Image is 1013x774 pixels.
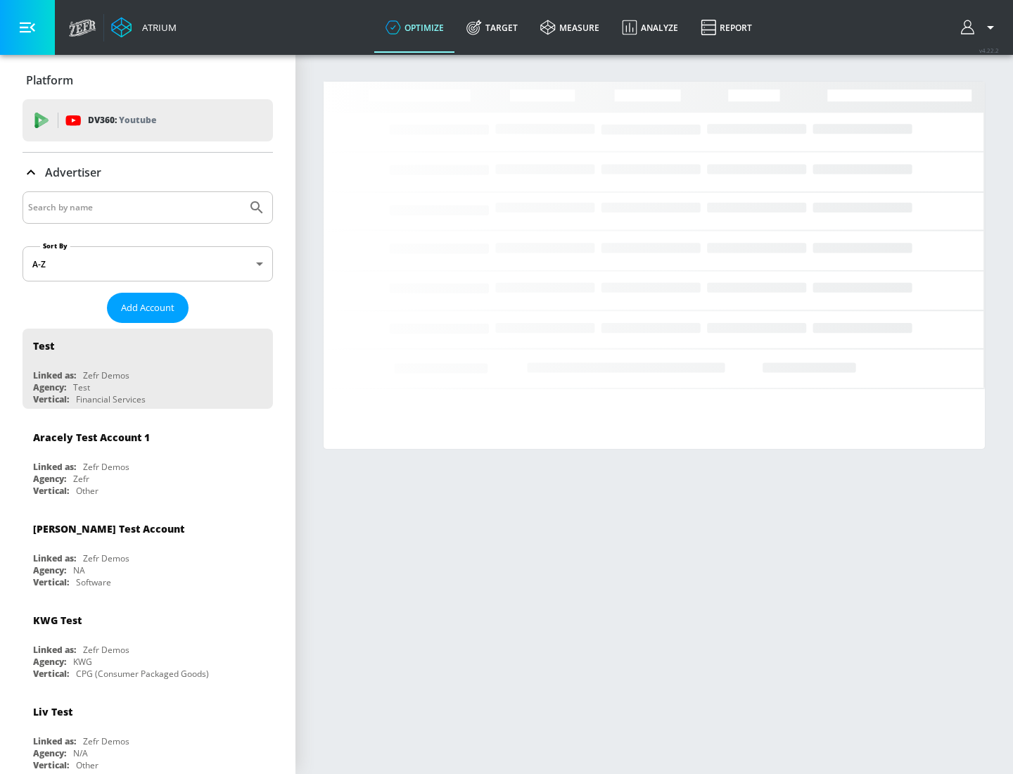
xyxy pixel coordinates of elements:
[76,485,98,497] div: Other
[83,552,129,564] div: Zefr Demos
[33,393,69,405] div: Vertical:
[26,72,73,88] p: Platform
[33,339,54,353] div: Test
[23,420,273,500] div: Aracely Test Account 1Linked as:Zefr DemosAgency:ZefrVertical:Other
[83,644,129,656] div: Zefr Demos
[76,759,98,771] div: Other
[73,747,88,759] div: N/A
[33,485,69,497] div: Vertical:
[40,241,70,250] label: Sort By
[33,552,76,564] div: Linked as:
[33,656,66,668] div: Agency:
[33,461,76,473] div: Linked as:
[76,393,146,405] div: Financial Services
[33,747,66,759] div: Agency:
[529,2,611,53] a: measure
[33,759,69,771] div: Vertical:
[88,113,156,128] p: DV360:
[73,564,85,576] div: NA
[121,300,174,316] span: Add Account
[136,21,177,34] div: Atrium
[33,735,76,747] div: Linked as:
[33,564,66,576] div: Agency:
[33,576,69,588] div: Vertical:
[73,381,90,393] div: Test
[23,603,273,683] div: KWG TestLinked as:Zefr DemosAgency:KWGVertical:CPG (Consumer Packaged Goods)
[33,522,184,535] div: [PERSON_NAME] Test Account
[23,329,273,409] div: TestLinked as:Zefr DemosAgency:TestVertical:Financial Services
[23,61,273,100] div: Platform
[83,735,129,747] div: Zefr Demos
[23,246,273,281] div: A-Z
[33,668,69,680] div: Vertical:
[23,512,273,592] div: [PERSON_NAME] Test AccountLinked as:Zefr DemosAgency:NAVertical:Software
[689,2,763,53] a: Report
[33,614,82,627] div: KWG Test
[33,431,150,444] div: Aracely Test Account 1
[23,153,273,192] div: Advertiser
[45,165,101,180] p: Advertiser
[33,473,66,485] div: Agency:
[107,293,189,323] button: Add Account
[611,2,689,53] a: Analyze
[33,369,76,381] div: Linked as:
[111,17,177,38] a: Atrium
[455,2,529,53] a: Target
[979,46,999,54] span: v 4.22.2
[83,461,129,473] div: Zefr Demos
[76,668,209,680] div: CPG (Consumer Packaged Goods)
[33,381,66,393] div: Agency:
[374,2,455,53] a: optimize
[28,198,241,217] input: Search by name
[73,656,92,668] div: KWG
[33,705,72,718] div: Liv Test
[76,576,111,588] div: Software
[23,99,273,141] div: DV360: Youtube
[33,644,76,656] div: Linked as:
[73,473,89,485] div: Zefr
[119,113,156,127] p: Youtube
[83,369,129,381] div: Zefr Demos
